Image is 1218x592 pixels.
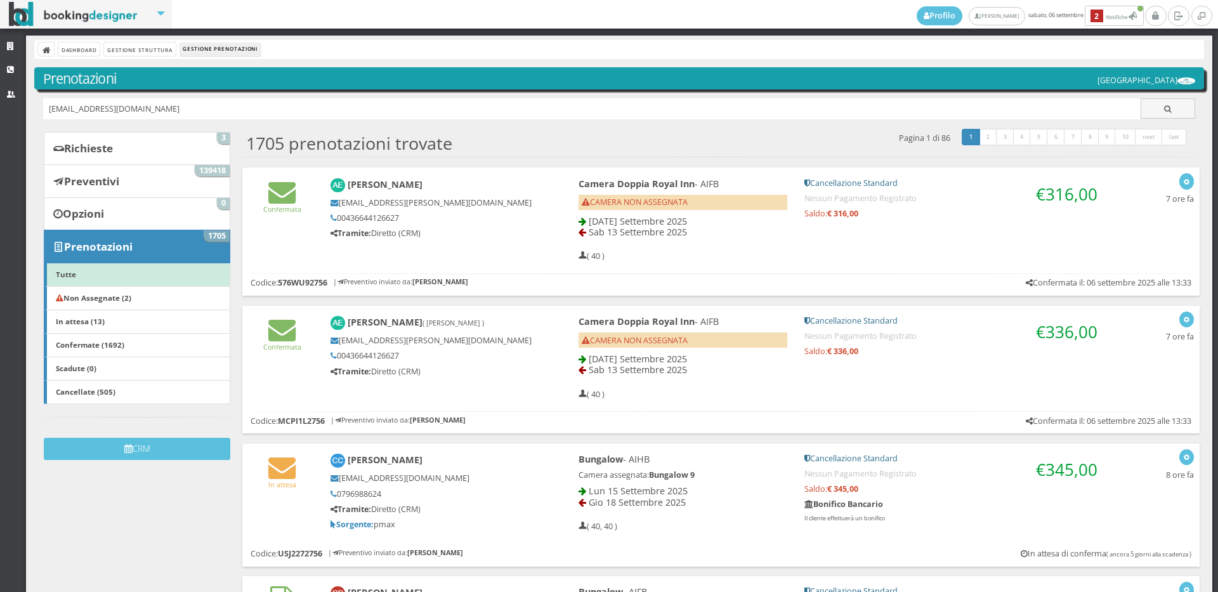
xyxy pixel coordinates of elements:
[268,470,296,489] a: In attesa
[263,332,301,352] a: Confermata
[331,178,345,193] img: Auer Elisabeth
[104,43,175,56] a: Gestione Struttura
[64,239,133,254] b: Prenotazioni
[1135,129,1163,145] a: next
[1162,129,1187,145] a: last
[251,549,322,558] h5: Codice:
[44,132,230,165] a: Richieste 3
[64,174,119,188] b: Preventivi
[328,549,463,557] h6: | Preventivo inviato da:
[979,129,997,145] a: 2
[827,208,858,219] strong: € 316,00
[180,43,261,56] li: Gestione Prenotazioni
[804,454,1103,463] h5: Cancellazione Standard
[579,470,787,480] h5: Camera assegnata:
[331,228,535,238] h5: Diretto (CRM)
[1026,416,1191,426] h5: Confermata il: 06 settembre 2025 alle 13:33
[204,230,230,242] span: 1705
[331,520,535,529] h5: pmax
[56,386,115,397] b: Cancellate (505)
[56,269,76,279] b: Tutte
[582,335,688,346] span: CAMERA NON ASSEGNATA
[969,7,1025,25] a: [PERSON_NAME]
[579,315,695,327] b: Camera Doppia Royal Inn
[1026,278,1191,287] h5: Confermata il: 06 settembre 2025 alle 13:33
[804,178,1103,188] h5: Cancellazione Standard
[278,548,322,559] b: USJ2272756
[804,331,1103,341] h5: Nessun Pagamento Registrato
[579,178,695,190] b: Camera Doppia Royal Inn
[1045,183,1097,206] span: 316,00
[1036,320,1097,343] span: €
[331,367,535,376] h5: Diretto (CRM)
[1177,77,1195,84] img: ea773b7e7d3611ed9c9d0608f5526cb6.png
[579,316,787,327] h4: - AIFB
[579,390,605,399] h5: ( 40 )
[1166,332,1194,341] h5: 7 ore fa
[331,351,535,360] h5: 00436644126627
[579,454,787,464] h4: - AIHB
[251,416,325,426] h5: Codice:
[348,454,422,466] b: [PERSON_NAME]
[263,194,301,214] a: Confermata
[331,316,345,331] img: Auer Elisabeth
[1021,549,1191,558] h5: In attesa di conferma
[1090,10,1103,23] b: 2
[348,178,422,190] b: [PERSON_NAME]
[579,251,605,261] h5: ( 40 )
[63,206,104,221] b: Opzioni
[589,485,688,497] span: Lun 15 Settembre 2025
[58,43,100,56] a: Dashboard
[412,277,468,286] b: [PERSON_NAME]
[589,215,687,227] span: [DATE] Settembre 2025
[246,133,452,154] h2: 1705 prenotazioni trovate
[1098,129,1116,145] a: 9
[589,364,687,376] span: Sab 13 Settembre 2025
[331,504,371,515] b: Tramite:
[44,197,230,230] a: Opzioni 0
[804,484,1103,494] h5: Saldo:
[804,346,1103,356] h5: Saldo:
[899,133,950,143] h5: Pagina 1 di 86
[44,380,230,404] a: Cancellate (505)
[9,2,138,27] img: BookingDesigner.com
[1166,194,1194,204] h5: 7 ore fa
[43,70,1196,87] h3: Prenotazioni
[804,209,1103,218] h5: Saldo:
[348,316,484,328] b: [PERSON_NAME]
[331,416,466,424] h6: | Preventivo inviato da:
[1036,458,1097,481] span: €
[1030,129,1048,145] a: 5
[1106,550,1191,558] small: ( ancora 5 giorni alla scadenza )
[1045,320,1097,343] span: 336,00
[579,178,787,189] h4: - AIFB
[827,346,858,357] strong: € 336,00
[1036,183,1097,206] span: €
[217,133,230,144] span: 3
[804,194,1103,203] h5: Nessun Pagamento Registrato
[422,318,484,327] small: ( [PERSON_NAME] )
[56,316,105,326] b: In attesa (13)
[804,469,1103,478] h5: Nessun Pagamento Registrato
[217,198,230,209] span: 0
[43,98,1141,119] input: Ricerca cliente - (inserisci il codice, il nome, il cognome, il numero di telefono o la mail)
[804,499,883,510] b: Bonifico Bancario
[278,416,325,426] b: MCPI1L2756
[804,515,1103,523] p: Il cliente effettuerà un bonifico
[56,339,124,350] b: Confermate (1692)
[44,438,230,460] button: CRM
[579,453,623,465] b: Bungalow
[331,519,374,530] b: Sorgente:
[331,504,535,514] h5: Diretto (CRM)
[917,6,962,25] a: Profilo
[44,357,230,381] a: Scadute (0)
[1047,129,1065,145] a: 6
[1115,129,1136,145] a: 10
[962,129,980,145] a: 1
[827,483,858,494] strong: € 345,00
[589,496,686,508] span: Gio 18 Settembre 2025
[44,310,230,334] a: In attesa (13)
[333,278,468,286] h6: | Preventivo inviato da:
[251,278,327,287] h5: Codice:
[331,454,345,468] img: Cinzia Croci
